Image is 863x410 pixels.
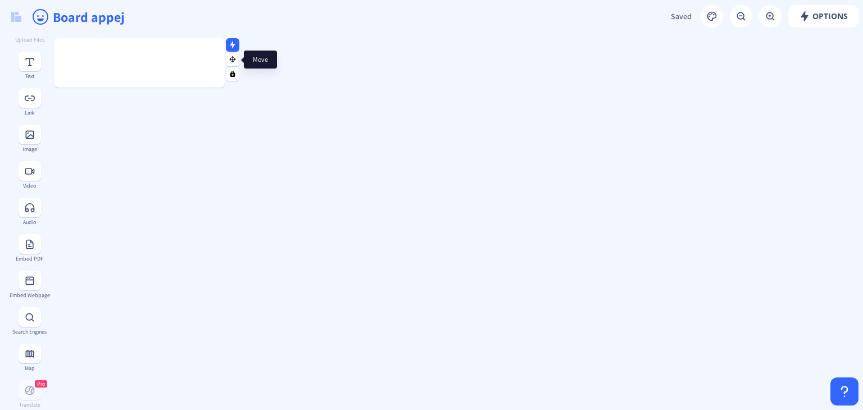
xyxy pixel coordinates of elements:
[253,55,268,64] span: Move
[11,12,21,22] img: logo.svg
[9,329,50,335] div: Search Engines
[9,110,50,116] div: Link
[9,292,50,298] div: Embed Webpage
[31,8,49,26] ion-icon: happy outline
[9,219,50,225] div: Audio
[9,365,50,371] div: Map
[9,73,50,79] div: Text
[37,380,45,388] span: Pro
[9,256,50,262] div: Embed PDF
[799,12,848,21] span: Options
[9,146,50,152] div: Image
[671,11,692,21] span: Saved
[788,5,859,28] button: Options
[9,183,50,189] div: Video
